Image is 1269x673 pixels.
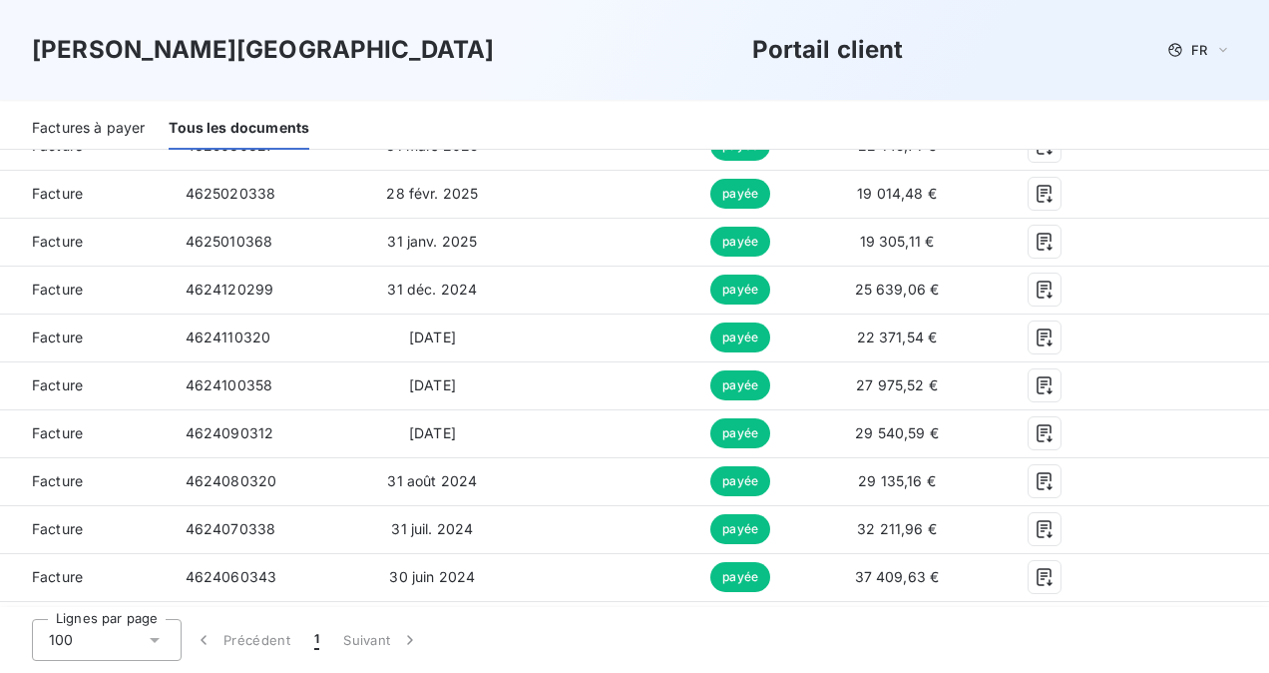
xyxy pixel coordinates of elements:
[186,281,274,298] span: 4624120299
[49,630,73,650] span: 100
[331,619,432,661] button: Suivant
[32,32,495,68] h3: [PERSON_NAME][GEOGRAPHIC_DATA]
[16,567,154,587] span: Facture
[16,471,154,491] span: Facture
[752,32,904,68] h3: Portail client
[1191,42,1207,58] span: FR
[16,184,154,204] span: Facture
[387,281,477,298] span: 31 déc. 2024
[855,281,940,298] span: 25 639,06 €
[389,568,475,585] span: 30 juin 2024
[169,108,309,150] div: Tous les documents
[855,424,939,441] span: 29 540,59 €
[409,376,456,393] span: [DATE]
[855,568,940,585] span: 37 409,63 €
[409,329,456,345] span: [DATE]
[186,376,273,393] span: 4624100358
[386,185,478,202] span: 28 févr. 2025
[710,466,770,496] span: payée
[858,472,936,489] span: 29 135,16 €
[186,233,273,250] span: 4625010368
[856,376,938,393] span: 27 975,52 €
[710,562,770,592] span: payée
[186,329,271,345] span: 4624110320
[387,233,477,250] span: 31 janv. 2025
[391,520,473,537] span: 31 juil. 2024
[186,472,277,489] span: 4624080320
[302,619,331,661] button: 1
[186,424,274,441] span: 4624090312
[710,514,770,544] span: payée
[16,423,154,443] span: Facture
[857,185,937,202] span: 19 014,48 €
[710,179,770,209] span: payée
[16,280,154,300] span: Facture
[314,630,319,650] span: 1
[32,108,145,150] div: Factures à payer
[860,233,935,250] span: 19 305,11 €
[387,472,477,489] span: 31 août 2024
[710,227,770,257] span: payée
[710,370,770,400] span: payée
[182,619,302,661] button: Précédent
[16,232,154,252] span: Facture
[16,519,154,539] span: Facture
[16,375,154,395] span: Facture
[186,568,277,585] span: 4624060343
[857,520,937,537] span: 32 211,96 €
[186,185,276,202] span: 4625020338
[186,520,276,537] span: 4624070338
[710,275,770,305] span: payée
[857,329,938,345] span: 22 371,54 €
[409,424,456,441] span: [DATE]
[16,328,154,347] span: Facture
[710,323,770,352] span: payée
[710,418,770,448] span: payée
